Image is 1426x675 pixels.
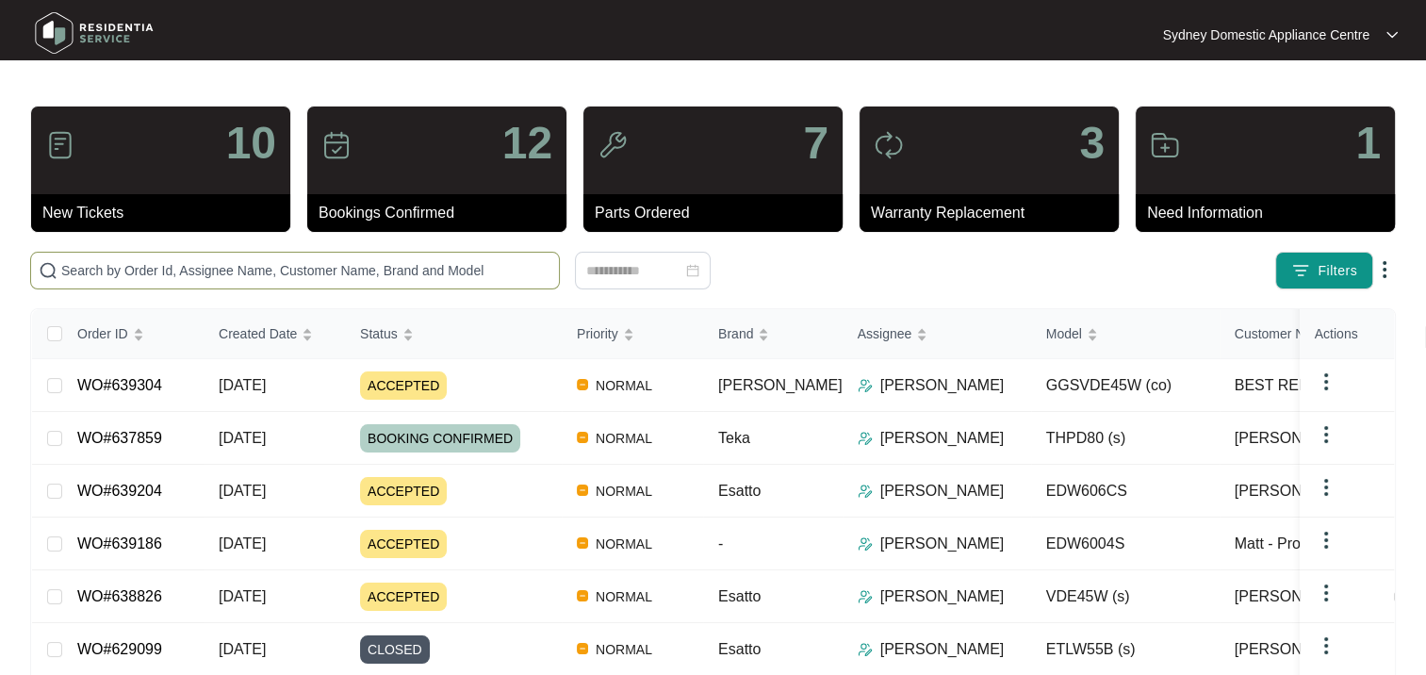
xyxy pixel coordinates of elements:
th: Assignee [843,309,1031,359]
p: [PERSON_NAME] [880,638,1005,661]
img: Assigner Icon [858,642,873,657]
th: Order ID [62,309,204,359]
a: WO#639304 [77,377,162,393]
td: THPD80 (s) [1031,412,1220,465]
p: 1 [1355,121,1381,166]
span: NORMAL [588,374,660,397]
img: icon [598,130,628,160]
img: dropdown arrow [1315,634,1337,657]
span: NORMAL [588,427,660,450]
img: Vercel Logo [577,379,588,390]
img: dropdown arrow [1315,476,1337,499]
p: [PERSON_NAME] [880,374,1005,397]
input: Search by Order Id, Assignee Name, Customer Name, Brand and Model [61,260,551,281]
img: icon [45,130,75,160]
span: Esatto [718,641,761,657]
span: [DATE] [219,483,266,499]
span: Priority [577,323,618,344]
span: Created Date [219,323,297,344]
span: Esatto [718,483,761,499]
span: BEST REPAIRS [1235,374,1343,397]
img: Vercel Logo [577,432,588,443]
span: NORMAL [588,638,660,661]
th: Status [345,309,562,359]
a: WO#637859 [77,430,162,446]
span: [PERSON_NAME]... [1235,585,1371,608]
span: Filters [1318,261,1357,281]
th: Created Date [204,309,345,359]
span: [DATE] [219,641,266,657]
p: Parts Ordered [595,202,843,224]
img: dropdown arrow [1315,529,1337,552]
th: Actions [1300,309,1394,359]
span: NORMAL [588,480,660,502]
th: Priority [562,309,703,359]
td: GGSVDE45W (co) [1031,359,1220,412]
img: icon [1150,130,1180,160]
button: filter iconFilters [1275,252,1373,289]
p: [PERSON_NAME] [880,480,1005,502]
span: NORMAL [588,585,660,608]
a: WO#638826 [77,588,162,604]
span: ACCEPTED [360,371,447,400]
span: Teka [718,430,750,446]
p: [PERSON_NAME] [880,585,1005,608]
img: search-icon [39,261,57,280]
img: Assigner Icon [858,378,873,393]
td: EDW6004S [1031,518,1220,570]
span: ACCEPTED [360,583,447,611]
img: Assigner Icon [858,484,873,499]
span: Assignee [858,323,912,344]
span: ACCEPTED [360,477,447,505]
img: dropdown arrow [1315,582,1337,604]
p: 12 [502,121,552,166]
img: Vercel Logo [577,643,588,654]
p: 3 [1079,121,1105,166]
img: Vercel Logo [577,590,588,601]
span: Customer Name [1235,323,1331,344]
img: Vercel Logo [577,537,588,549]
span: Model [1046,323,1082,344]
span: Order ID [77,323,128,344]
span: BOOKING CONFIRMED [360,424,520,453]
span: NORMAL [588,533,660,555]
p: 10 [226,121,276,166]
td: EDW606CS [1031,465,1220,518]
img: Vercel Logo [577,485,588,496]
span: [PERSON_NAME] [1235,427,1359,450]
a: WO#629099 [77,641,162,657]
p: [PERSON_NAME] [880,533,1005,555]
th: Brand [703,309,843,359]
img: dropdown arrow [1315,423,1337,446]
span: Status [360,323,398,344]
span: [DATE] [219,377,266,393]
p: Sydney Domestic Appliance Centre [1163,25,1369,44]
img: Assigner Icon [858,536,873,552]
img: filter icon [1291,261,1310,280]
img: Assigner Icon [858,431,873,446]
td: VDE45W (s) [1031,570,1220,623]
img: dropdown arrow [1386,30,1398,40]
p: [PERSON_NAME] [880,427,1005,450]
img: icon [874,130,904,160]
p: Bookings Confirmed [319,202,566,224]
span: Matt - Property... [1235,533,1346,555]
a: WO#639186 [77,535,162,552]
img: dropdown arrow [1373,258,1396,281]
p: Need Information [1147,202,1395,224]
th: Model [1031,309,1220,359]
a: WO#639204 [77,483,162,499]
span: CLOSED [360,635,430,664]
p: Warranty Replacement [871,202,1119,224]
img: icon [321,130,352,160]
span: Esatto [718,588,761,604]
span: [DATE] [219,535,266,552]
span: [DATE] [219,588,266,604]
span: [PERSON_NAME] [1235,638,1359,661]
img: dropdown arrow [1315,370,1337,393]
span: Brand [718,323,753,344]
p: New Tickets [42,202,290,224]
span: [PERSON_NAME] [1235,480,1359,502]
img: residentia service logo [28,5,160,61]
span: - [718,535,723,552]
